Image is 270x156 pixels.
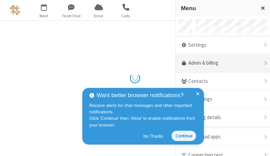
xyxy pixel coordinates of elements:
[176,109,270,127] div: Meeting details
[176,54,270,72] a: Admin & billing
[97,91,184,100] span: Want better browser notifications?
[140,131,167,141] button: No Thanks
[181,5,255,12] h3: Menu
[176,36,270,54] div: Settings
[31,13,57,19] span: Meet
[59,13,84,19] span: Team Chat
[10,5,20,15] img: Astra
[113,13,139,19] span: Calls
[171,131,196,141] button: Continue
[176,90,270,109] div: Recordings
[176,128,270,146] div: Download apps
[89,102,199,128] div: Receive alerts for chat messages and other important notifications. Click ‘Continue’ then ‘Allow’...
[176,72,270,91] div: Contacts
[86,13,111,19] span: Drive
